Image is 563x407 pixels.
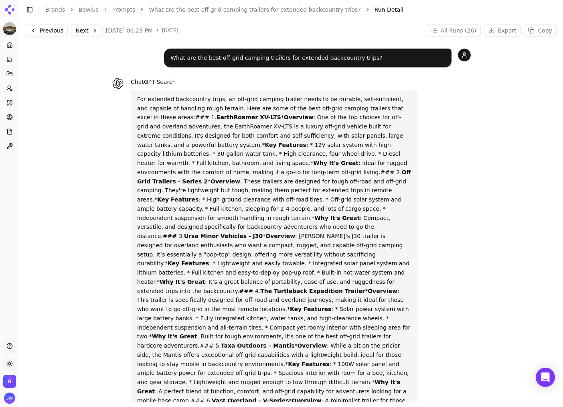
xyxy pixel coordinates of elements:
strong: Overview [211,178,240,185]
a: Prompts [112,6,136,14]
strong: Key Features [168,260,209,267]
span: • [156,27,159,34]
strong: Why It's Great [137,379,400,395]
button: All Runs (26) [427,24,481,37]
a: Bowlus [79,6,99,14]
button: Next [71,24,103,37]
button: Open organization switcher [3,375,16,388]
button: Copy [524,24,557,37]
button: Export [484,24,521,37]
a: What are the best off-grid camping trailers for extended backcountry trips? [149,6,360,14]
button: Open user button [4,393,15,404]
strong: Overview [368,288,397,294]
strong: Overview [265,233,295,239]
strong: EarthRoamer XV-LTS [217,114,281,120]
strong: Why It's Great [152,333,197,340]
button: Previous [26,24,68,37]
a: Brands [45,6,65,13]
button: Current brand: Bowlus [3,22,16,35]
img: Bowlus [3,22,16,35]
strong: Ursa Minor Vehicles - J30 [184,233,263,239]
span: ChatGPT-Search [131,79,176,85]
span: Run Detail [375,6,404,14]
strong: Overview [284,114,314,120]
strong: The Turtleback Expedition Trailer [260,288,365,294]
strong: Vast Overland – V-Series [212,397,289,404]
strong: Key Features [288,361,329,367]
span: [DATE] [162,27,178,34]
strong: Why It's Great [160,279,205,285]
strong: Key Features [265,142,306,148]
strong: Overview [292,397,322,404]
strong: Why It's Great [313,160,358,166]
p: What are the best off-grid camping trailers for extended backcountry trips? [170,53,445,63]
strong: Why It's Great [314,215,360,221]
div: Open Intercom Messenger [536,368,555,387]
strong: Key Features [157,196,198,203]
strong: Key Features [290,306,331,312]
img: Bowlus [3,375,16,388]
span: [DATE] 06:23 PM [106,26,153,35]
img: Jonathan Wahl [4,393,15,404]
nav: breadcrumb [45,6,541,14]
strong: Taxa Outdoors – Mantis [221,342,295,349]
strong: Off Grid Trailers - Series 2 [137,169,411,185]
strong: Overview [297,342,327,349]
